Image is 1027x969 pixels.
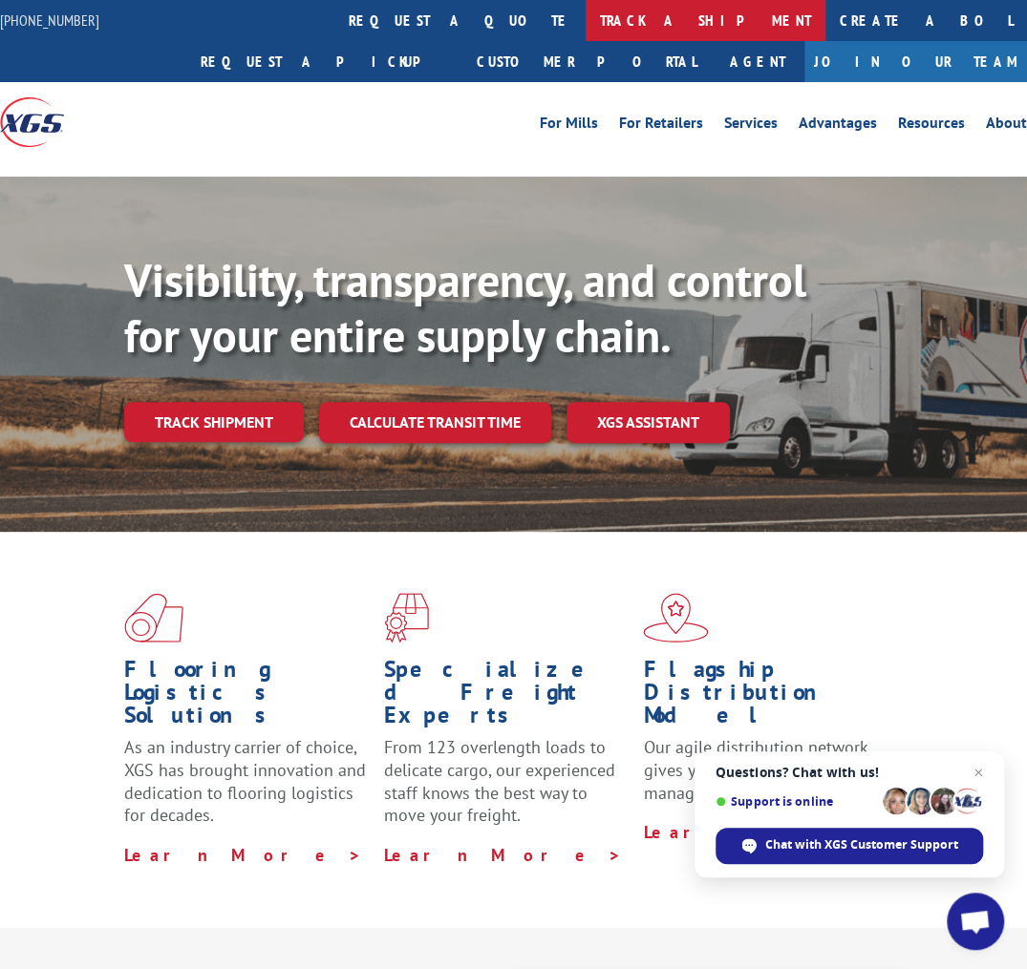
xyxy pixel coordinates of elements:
a: Agent [711,41,804,82]
h1: Flooring Logistics Solutions [124,658,370,736]
span: As an industry carrier of choice, XGS has brought innovation and dedication to flooring logistics... [124,736,366,826]
img: xgs-icon-focused-on-flooring-red [384,593,429,642]
span: Our agile distribution network gives you nationwide inventory management on demand. [643,736,875,804]
h1: Specialized Freight Experts [384,658,630,736]
a: For Mills [540,116,598,137]
p: From 123 overlength loads to delicate cargo, our experienced staff knows the best way to move you... [384,736,630,844]
a: Track shipment [124,402,304,442]
b: Visibility, transparency, and control for your entire supply chain. [124,250,806,365]
h1: Flagship Distribution Model [643,658,888,736]
span: Chat with XGS Customer Support [765,836,958,853]
a: Customer Portal [462,41,711,82]
span: Support is online [716,794,876,809]
a: Advantages [799,116,877,137]
span: Chat with XGS Customer Support [716,828,983,864]
a: Learn More > [384,844,622,866]
a: Join Our Team [804,41,1027,82]
span: Questions? Chat with us! [716,765,983,780]
img: xgs-icon-total-supply-chain-intelligence-red [124,593,183,642]
a: Open chat [947,893,1004,950]
img: xgs-icon-flagship-distribution-model-red [643,593,709,642]
a: Resources [898,116,965,137]
a: For Retailers [619,116,703,137]
a: About [986,116,1027,137]
a: Services [724,116,778,137]
a: XGS ASSISTANT [567,402,730,443]
a: Calculate transit time [319,402,551,443]
a: Learn More > [124,844,362,866]
a: Learn More > [643,821,881,843]
a: Request a pickup [186,41,462,82]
